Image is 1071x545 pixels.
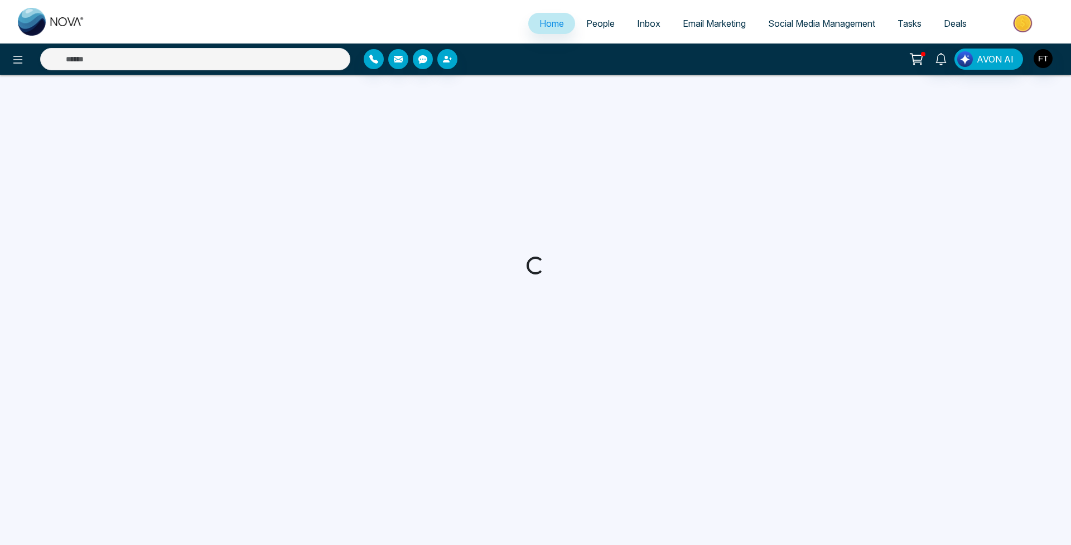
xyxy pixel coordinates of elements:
span: Social Media Management [768,18,875,29]
span: AVON AI [977,52,1014,66]
a: Deals [933,13,978,34]
a: Social Media Management [757,13,886,34]
span: Inbox [637,18,660,29]
span: People [586,18,615,29]
img: Lead Flow [957,51,973,67]
a: Home [528,13,575,34]
a: People [575,13,626,34]
button: AVON AI [954,49,1023,70]
a: Tasks [886,13,933,34]
span: Home [539,18,564,29]
img: User Avatar [1034,49,1053,68]
img: Nova CRM Logo [18,8,85,36]
img: Market-place.gif [983,11,1064,36]
span: Tasks [898,18,922,29]
a: Inbox [626,13,672,34]
a: Email Marketing [672,13,757,34]
span: Email Marketing [683,18,746,29]
span: Deals [944,18,967,29]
